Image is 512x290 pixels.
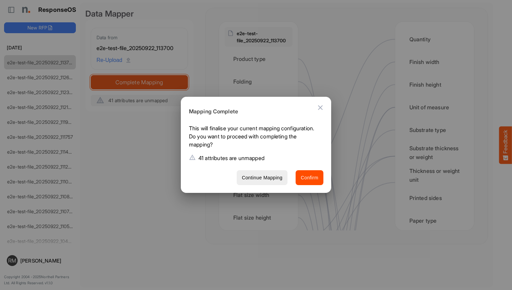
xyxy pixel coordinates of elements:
[242,174,282,182] span: Continue Mapping
[301,174,318,182] span: Confirm
[237,170,287,185] button: Continue Mapping
[189,124,318,151] p: This will finalise your current mapping configuration. Do you want to proceed with completing the...
[189,107,318,116] h6: Mapping Complete
[312,99,328,116] button: Close dialog
[198,154,264,162] p: 41 attributes are unmapped
[296,170,323,185] button: Confirm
